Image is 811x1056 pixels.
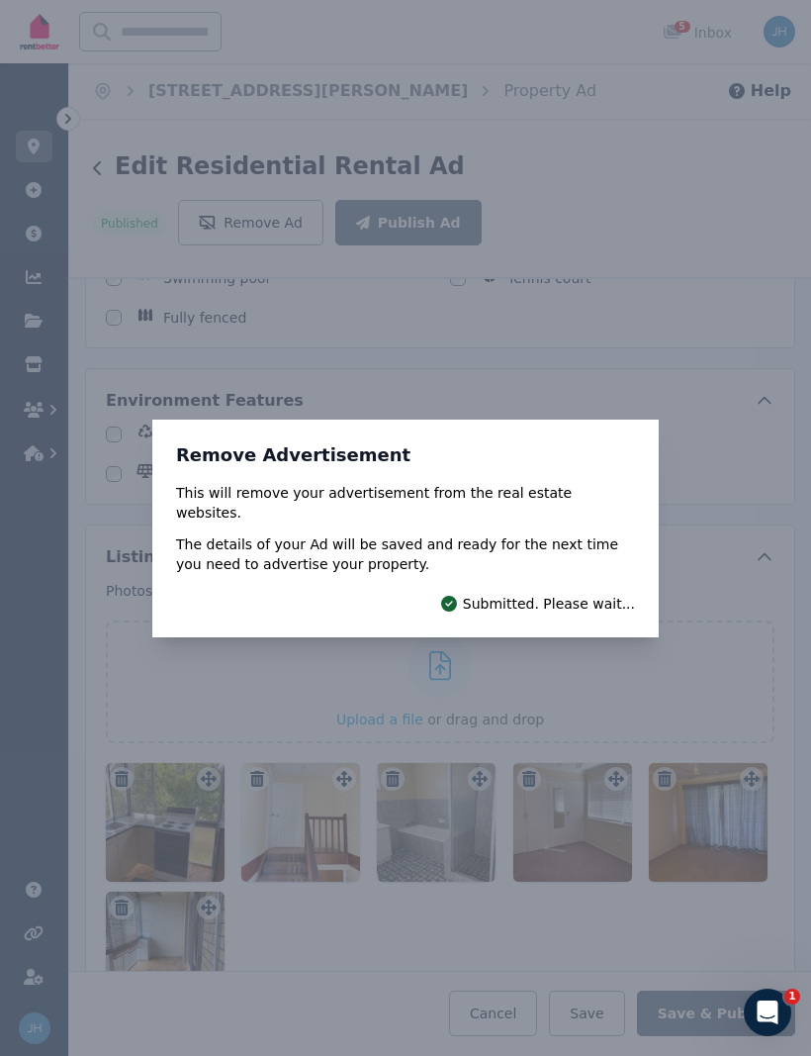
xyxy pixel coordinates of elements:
p: This will remove your advertisement from the real estate websites. [176,483,635,523]
span: 1 [784,989,800,1005]
iframe: Intercom live chat [744,989,791,1036]
p: The details of your Ad will be saved and ready for the next time you need to advertise your prope... [176,534,635,574]
h3: Remove Advertisement [176,443,635,467]
span: Submitted. Please wait... [463,594,635,614]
